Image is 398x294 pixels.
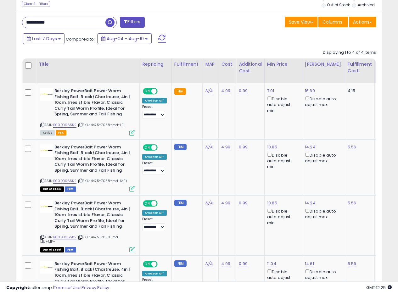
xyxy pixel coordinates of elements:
span: OFF [157,89,167,94]
div: Cost [221,61,233,68]
button: Actions [349,17,376,27]
img: 31ddJj-SQBL._SL40_.jpg [40,200,53,213]
div: Disable auto adjust min [267,268,297,286]
span: ON [143,201,151,206]
a: Terms of Use [54,285,81,291]
a: 5.56 [348,144,356,150]
span: All listings currently available for purchase on Amazon [40,130,55,136]
div: [PERSON_NAME] [305,61,342,68]
button: Aug-04 - Aug-10 [97,33,152,44]
span: | SKU: 4475-7038-md-LBL+MF+ [40,235,120,244]
a: 10.85 [267,144,277,150]
small: FBA [174,88,186,95]
div: Amazon AI * [142,210,167,216]
div: Disable auto adjust min [267,95,297,114]
span: ON [143,145,151,150]
button: Columns [318,17,348,27]
span: All listings that are currently out of stock and unavailable for purchase on Amazon [40,247,64,252]
a: 0.99 [239,261,248,267]
div: Preset: [142,105,167,119]
a: Privacy Policy [81,285,109,291]
div: Disable auto adjust max [305,95,340,108]
a: 5.56 [348,261,356,267]
button: Filters [120,17,144,28]
div: Min Price [267,61,300,68]
span: Aug-04 - Aug-10 [107,36,144,42]
div: Disable auto adjust min [267,208,297,226]
div: Amazon AI * [142,98,167,103]
a: 0.99 [239,144,248,150]
small: FBM [174,260,187,267]
span: FBM [65,247,76,252]
span: OFF [157,145,167,150]
label: Archived [358,2,375,8]
div: Repricing [142,61,169,68]
small: FBM [174,200,187,206]
a: 4.99 [221,88,230,94]
img: 31ddJj-SQBL._SL40_.jpg [40,261,53,274]
div: Title [39,61,137,68]
div: Fulfillment [174,61,200,68]
span: 2025-08-18 12:25 GMT [366,285,392,291]
a: N/A [205,200,213,206]
a: 0.99 [239,88,248,94]
span: Compared to: [66,36,95,42]
span: Columns [322,19,342,25]
img: 31ddJj-SQBL._SL40_.jpg [40,144,53,157]
button: Save View [285,17,317,27]
span: | SKU: 4475-7038-md-LBL [77,122,125,127]
div: Additional Cost [239,61,262,74]
a: N/A [205,88,213,94]
div: seller snap | | [6,285,109,291]
img: 31ddJj-SQBL._SL40_.jpg [40,88,53,101]
div: Amazon AI * [142,271,167,276]
b: Berkley PowerBait Power Worm Fishing Bait, Black/Chartreuse, 4in | 10cm, Irresistible Flavor, Cla... [54,261,131,292]
span: FBM [65,186,76,192]
a: N/A [205,144,213,150]
div: ASIN: [40,144,135,191]
div: Disable auto adjust max [305,152,340,164]
a: B00EO965K2 [53,122,76,128]
a: 10.85 [267,200,277,206]
span: All listings that are currently out of stock and unavailable for purchase on Amazon [40,186,64,192]
a: 7.01 [267,88,274,94]
small: FBM [174,144,187,150]
a: 16.69 [305,88,315,94]
span: OFF [157,261,167,267]
span: FBA [56,130,66,136]
div: Clear All Filters [22,1,50,7]
span: Last 7 Days [32,36,57,42]
a: 4.99 [221,144,230,150]
a: 14.24 [305,200,316,206]
span: OFF [157,201,167,206]
div: Preset: [142,161,167,175]
a: N/A [205,261,213,267]
span: ON [143,89,151,94]
a: 14.24 [305,144,316,150]
label: Out of Stock [327,2,350,8]
a: B00EO965K2 [53,235,76,240]
div: Disable auto adjust max [305,268,340,280]
div: ASIN: [40,200,135,252]
div: Fulfillment Cost [348,61,372,74]
b: Berkley PowerBait Power Worm Fishing Bait, Black/Chartreuse, 4in | 10cm, Irresistible Flavor, Cla... [54,144,131,175]
span: | SKU: 4475-7038-md+MF+ [77,178,128,183]
strong: Copyright [6,285,29,291]
div: MAP [205,61,216,68]
a: 4.99 [221,261,230,267]
a: 0.99 [239,200,248,206]
a: 14.61 [305,261,314,267]
div: Displaying 1 to 4 of 4 items [323,50,376,56]
b: Berkley PowerBait Power Worm Fishing Bait, Black/Chartreuse, 4in | 10cm, Irresistible Flavor, Cla... [54,200,131,231]
a: 5.56 [348,200,356,206]
button: Last 7 Days [23,33,65,44]
div: Amazon AI * [142,154,167,160]
div: ASIN: [40,88,135,135]
a: 4.99 [221,200,230,206]
div: Preset: [142,217,167,231]
div: Disable auto adjust max [305,208,340,220]
div: Disable auto adjust min [267,152,297,170]
a: 11.04 [267,261,276,267]
span: ON [143,261,151,267]
div: 4.15 [348,88,370,94]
